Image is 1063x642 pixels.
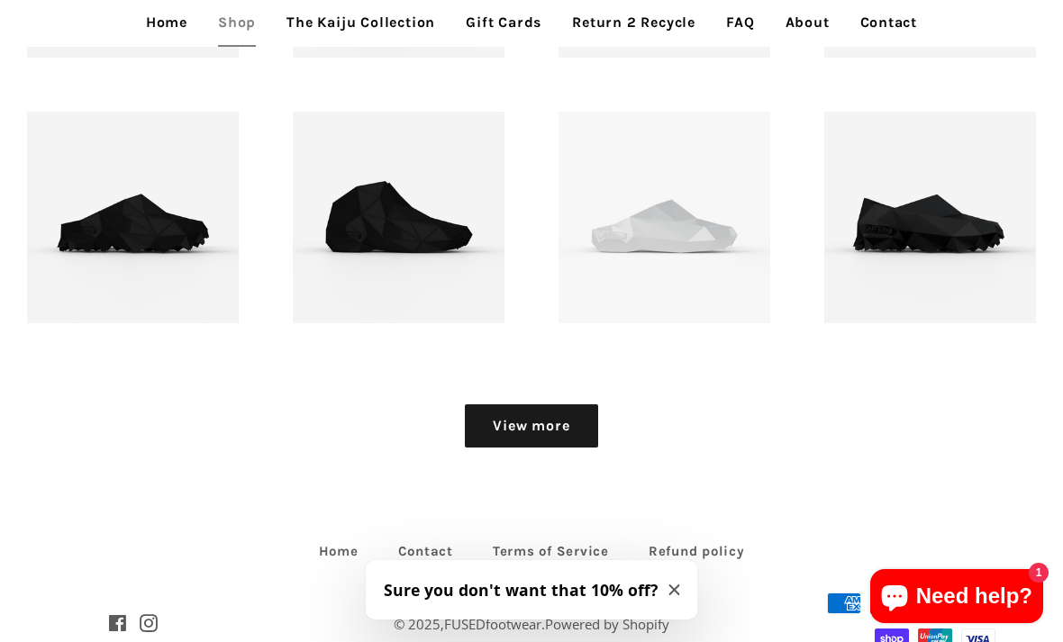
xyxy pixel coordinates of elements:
[444,615,541,633] a: FUSEDfootwear
[394,615,669,633] span: © 2025, .
[301,538,377,565] a: Home
[27,112,239,323] a: [3D printed Shoes] - lightweight custom 3dprinted shoes sneakers sandals fused footwear
[631,538,763,565] a: Refund policy
[865,569,1049,628] inbox-online-store-chat: Shopify online store chat
[545,615,669,633] a: Powered by Shopify
[475,538,627,565] a: Terms of Service
[293,112,504,323] a: [3D printed Shoes] - lightweight custom 3dprinted shoes sneakers sandals fused footwear
[824,112,1036,323] a: [3D printed Shoes] - lightweight custom 3dprinted shoes sneakers sandals fused footwear
[559,112,770,323] a: [3D printed Shoes] - lightweight custom 3dprinted shoes sneakers sandals fused footwear
[380,538,471,565] a: Contact
[465,404,597,448] a: View more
